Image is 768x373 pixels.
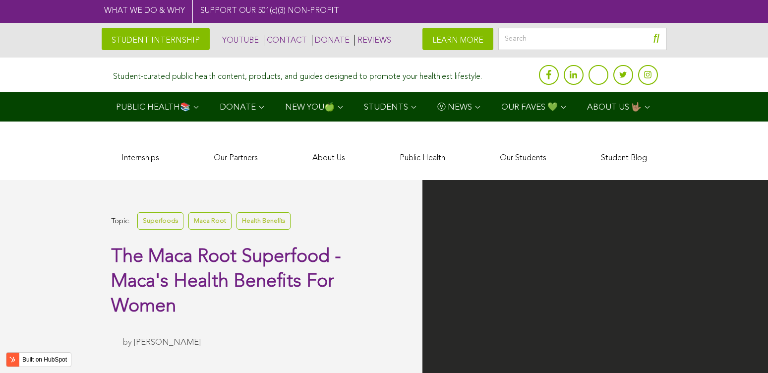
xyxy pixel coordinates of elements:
[718,325,768,373] iframe: Chat Widget
[498,28,667,50] input: Search
[220,35,259,46] a: YOUTUBE
[354,35,391,46] a: REVIEWS
[6,352,71,367] button: Built on HubSpot
[236,212,291,230] a: Health Benefits
[188,212,232,230] a: Maca Root
[6,354,18,366] img: HubSpot sprocket logo
[134,338,201,347] a: [PERSON_NAME]
[123,338,132,347] span: by
[18,353,71,366] label: Built on HubSpot
[422,28,493,50] a: LEARN MORE
[116,103,190,112] span: PUBLIC HEALTH📚
[264,35,307,46] a: CONTACT
[102,92,667,122] div: Navigation Menu
[587,103,642,112] span: ABOUT US 🤟🏽
[113,67,482,82] div: Student-curated public health content, products, and guides designed to promote your healthiest l...
[102,28,210,50] a: STUDENT INTERNSHIP
[437,103,472,112] span: Ⓥ NEWS
[111,215,130,228] span: Topic:
[137,212,183,230] a: Superfoods
[364,103,408,112] span: STUDENTS
[501,103,558,112] span: OUR FAVES 💚
[312,35,350,46] a: DONATE
[111,248,341,316] span: The Maca Root Superfood - Maca's Health Benefits For Women
[220,103,256,112] span: DONATE
[285,103,335,112] span: NEW YOU🍏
